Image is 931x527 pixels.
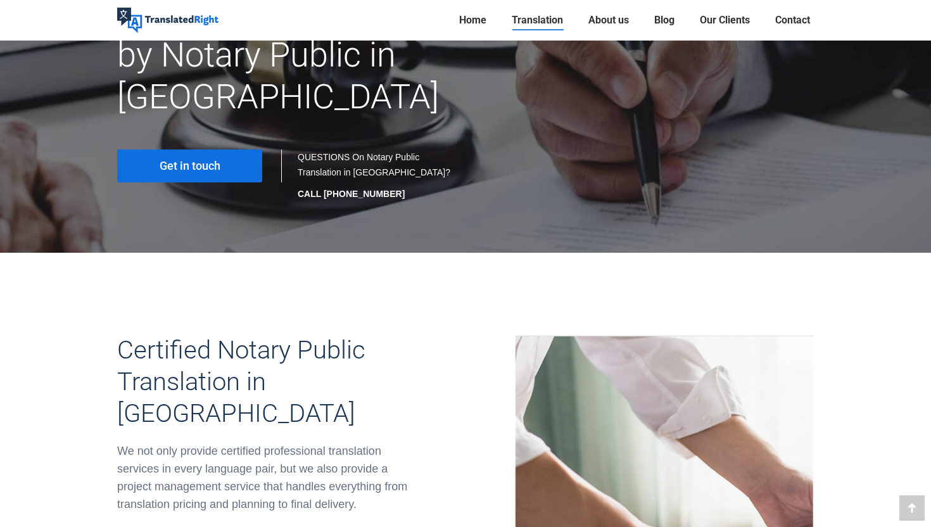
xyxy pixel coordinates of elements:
[160,160,220,172] span: Get in touch
[700,14,750,27] span: Our Clients
[117,8,218,33] img: Translated Right
[588,14,629,27] span: About us
[117,442,415,513] div: We not only provide certified professional translation services in every language pair, but we al...
[298,189,405,199] strong: CALL [PHONE_NUMBER]
[585,11,633,29] a: About us
[650,11,678,29] a: Blog
[512,14,563,27] span: Translation
[654,14,674,27] span: Blog
[117,334,415,429] h2: Certified Notary Public Translation in [GEOGRAPHIC_DATA]
[459,14,486,27] span: Home
[117,149,262,182] a: Get in touch
[771,11,814,29] a: Contact
[775,14,810,27] span: Contact
[455,11,490,29] a: Home
[298,149,453,201] div: QUESTIONS On Notary Public Translation in [GEOGRAPHIC_DATA]?
[696,11,754,29] a: Our Clients
[508,11,567,29] a: Translation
